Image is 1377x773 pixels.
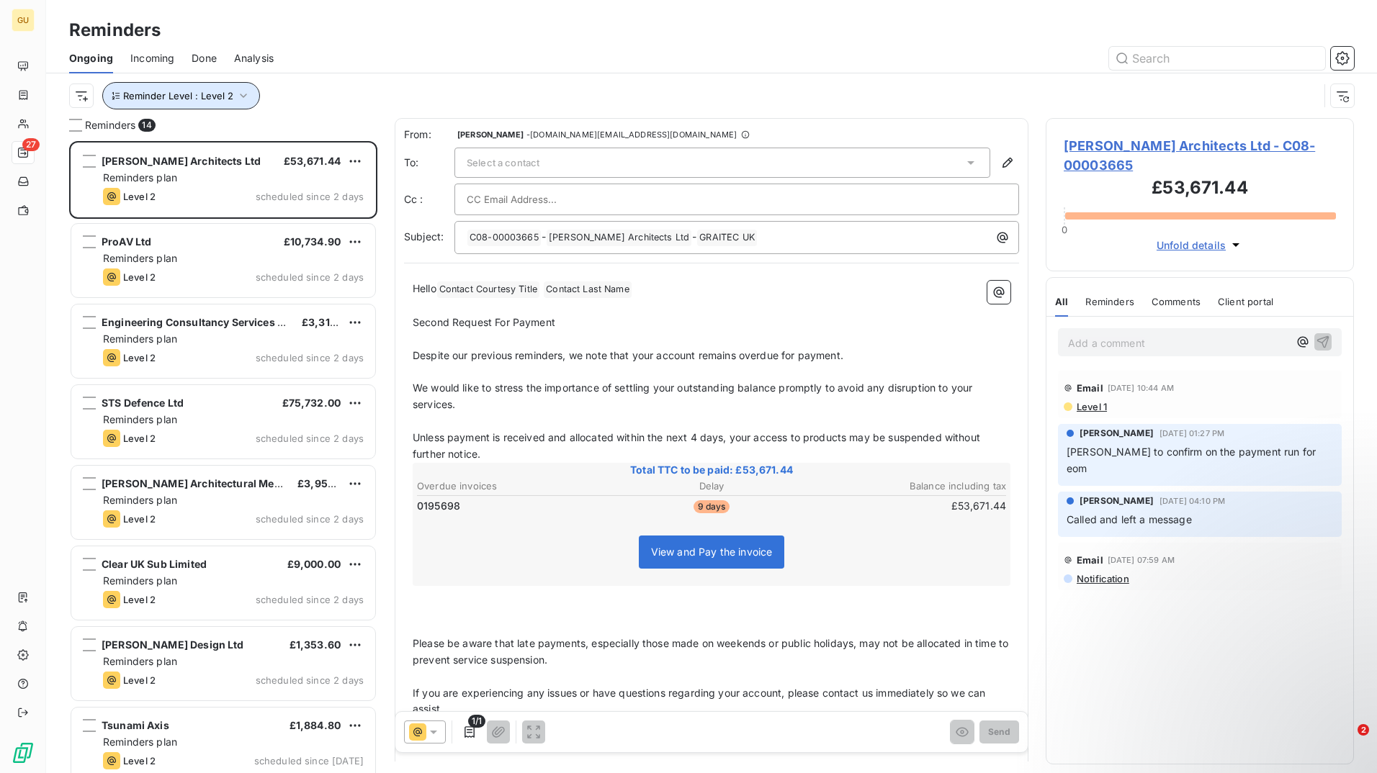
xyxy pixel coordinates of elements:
[282,397,341,409] span: £75,732.00
[102,235,151,248] span: ProAV Ltd
[123,271,156,283] span: Level 2
[413,687,989,715] span: If you are experiencing any issues or have questions regarding your account, please contact us im...
[69,51,113,65] span: Ongoing
[103,252,177,264] span: Reminders plan
[123,513,156,525] span: Level 2
[297,477,351,489] span: £3,956.40
[457,130,524,139] span: [PERSON_NAME]
[256,513,364,525] span: scheduled since 2 days
[413,282,436,294] span: Hello
[302,316,353,328] span: £3,312.00
[1160,497,1225,505] span: [DATE] 04:10 PM
[614,479,809,494] th: Delay
[102,82,260,109] button: Reminder Level : Level 2
[651,546,773,558] span: View and Pay the invoice
[256,352,364,363] span: scheduled since 2 days
[85,118,135,132] span: Reminders
[1064,136,1336,175] span: [PERSON_NAME] Architects Ltd - C08-00003665
[102,155,261,167] span: [PERSON_NAME] Architects Ltd
[417,499,460,513] span: 0195698
[102,638,244,651] span: [PERSON_NAME] Design Ltd
[811,479,1007,494] th: Balance including tax
[467,189,622,210] input: CC Email Address...
[1152,296,1201,307] span: Comments
[12,9,35,32] div: GU
[413,637,1011,666] span: Please be aware that late payments, especially those made on weekends or public holidays, may not...
[1108,556,1175,564] span: [DATE] 07:59 AM
[468,715,485,728] span: 1/1
[811,498,1007,514] td: £53,671.44
[103,494,177,506] span: Reminders plan
[103,333,177,345] span: Reminders plan
[103,413,177,425] span: Reminders plan
[123,594,156,605] span: Level 2
[692,230,696,243] span: -
[404,127,454,142] span: From:
[256,271,364,283] span: scheduled since 2 days
[123,352,156,363] span: Level 2
[102,719,169,731] span: Tsunami Axis
[413,431,983,460] span: Unless payment is received and allocated within the next 4 days, your access to products may be s...
[542,230,546,243] span: -
[290,719,341,731] span: £1,884.80
[284,235,341,248] span: £10,734.90
[1160,429,1224,438] span: [DATE] 01:27 PM
[256,594,364,605] span: scheduled since 2 days
[416,479,612,494] th: Overdue invoices
[1067,513,1192,525] span: Called and left a message
[415,463,1008,477] span: Total TTC to be paid: £53,671.44
[413,381,976,410] span: We would like to stress the importance of settling your outstanding balance promptly to avoid any...
[123,191,156,202] span: Level 2
[1064,175,1336,204] h3: £53,671.44
[1075,573,1129,584] span: Notification
[526,130,737,139] span: - [DOMAIN_NAME][EMAIL_ADDRESS][DOMAIN_NAME]
[413,316,555,328] span: Second Request For Payment
[1077,554,1103,566] span: Email
[1152,237,1247,253] button: Unfold details
[694,500,730,513] span: 9 days
[404,230,444,243] span: Subject:
[123,674,156,686] span: Level 2
[69,141,377,773] div: grid
[102,316,351,328] span: Engineering Consultancy Services Limited (ECSL)
[404,192,454,207] label: Cc :
[1328,724,1363,759] iframe: Intercom live chat
[1080,494,1154,507] span: [PERSON_NAME]
[256,191,364,202] span: scheduled since 2 days
[103,574,177,587] span: Reminders plan
[22,138,40,151] span: 27
[103,736,177,748] span: Reminders plan
[1358,724,1369,736] span: 2
[1085,296,1134,307] span: Reminders
[102,397,184,409] span: STS Defence Ltd
[979,720,1019,743] button: Send
[130,51,174,65] span: Incoming
[254,755,364,767] span: scheduled since [DATE]
[1077,382,1103,394] span: Email
[103,655,177,667] span: Reminders plan
[123,755,156,767] span: Level 2
[1109,47,1325,70] input: Search
[1080,427,1154,440] span: [PERSON_NAME]
[467,157,539,168] span: Select a contact
[123,90,233,101] span: Reminder Level : Level 2
[69,17,161,43] h3: Reminders
[697,230,757,246] span: GRAITEC UK
[284,155,341,167] span: £53,671.44
[290,638,341,651] span: £1,353.60
[102,558,207,570] span: Clear UK Sub Limited
[413,349,843,361] span: Despite our previous reminders, we note that your account remains overdue for payment.
[103,171,177,184] span: Reminders plan
[1055,296,1068,307] span: All
[1108,384,1174,392] span: [DATE] 10:44 AM
[1157,238,1226,253] span: Unfold details
[287,558,341,570] span: £9,000.00
[234,51,274,65] span: Analysis
[1218,296,1273,307] span: Client portal
[547,230,691,246] span: [PERSON_NAME] Architects Ltd
[467,230,541,246] span: C08-00003665
[102,477,331,489] span: [PERSON_NAME] Architectural Metalwork Ltd
[138,119,155,132] span: 14
[1089,633,1377,734] iframe: Intercom notifications message
[1075,401,1107,412] span: Level 1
